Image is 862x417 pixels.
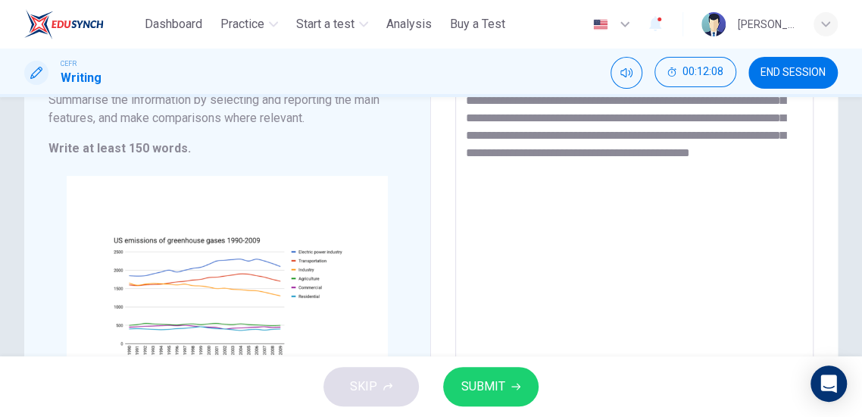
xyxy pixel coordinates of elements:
[48,91,406,127] h6: Summarise the information by selecting and reporting the main features, and make comparisons wher...
[443,367,539,406] button: SUBMIT
[591,19,610,30] img: en
[220,15,264,33] span: Practice
[61,69,102,87] h1: Writing
[380,11,438,38] button: Analysis
[61,58,77,69] span: CEFR
[748,57,838,89] button: END SESSION
[461,376,505,397] span: SUBMIT
[48,141,191,155] strong: Write at least 150 words.
[214,11,284,38] button: Practice
[738,15,795,33] div: [PERSON_NAME] KPM-Guru
[701,12,726,36] img: Profile picture
[810,365,847,402] div: Open Intercom Messenger
[290,11,374,38] button: Start a test
[139,11,208,38] button: Dashboard
[654,57,736,87] button: 00:12:08
[450,15,505,33] span: Buy a Test
[24,9,104,39] img: ELTC logo
[760,67,826,79] span: END SESSION
[654,57,736,89] div: Hide
[682,66,723,78] span: 00:12:08
[296,15,354,33] span: Start a test
[24,9,139,39] a: ELTC logo
[444,11,511,38] button: Buy a Test
[145,15,202,33] span: Dashboard
[386,15,432,33] span: Analysis
[611,57,642,89] div: Mute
